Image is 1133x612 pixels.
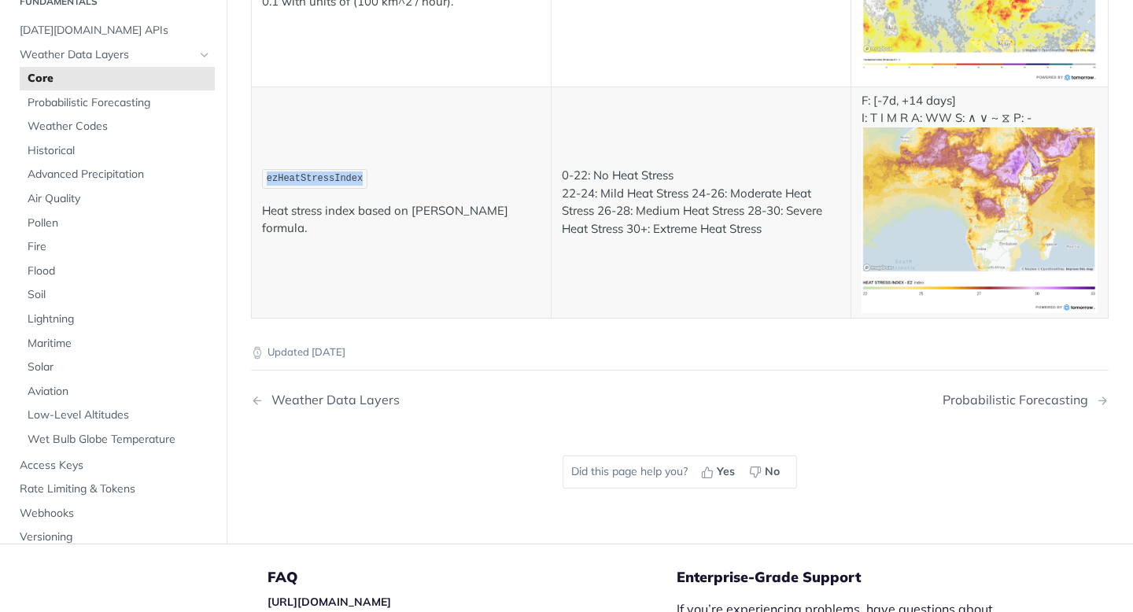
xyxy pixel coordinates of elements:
[12,525,215,549] a: Versioning
[12,501,215,525] a: Webhooks
[20,67,215,90] a: Core
[20,457,211,473] span: Access Keys
[28,432,211,448] span: Wet Bulb Globe Temperature
[28,167,211,182] span: Advanced Precipitation
[267,173,363,184] span: ezHeatStressIndex
[28,383,211,399] span: Aviation
[28,407,211,423] span: Low-Level Altitudes
[20,505,211,521] span: Webhooks
[28,287,211,303] span: Soil
[20,46,194,62] span: Weather Data Layers
[20,90,215,114] a: Probabilistic Forecasting
[744,460,788,484] button: No
[12,477,215,501] a: Rate Limiting & Tokens
[943,393,1096,407] div: Probabilistic Forecasting
[943,393,1109,407] a: Next Page: Probabilistic Forecasting
[20,187,215,211] a: Air Quality
[20,404,215,427] a: Low-Level Altitudes
[251,377,1109,423] nav: Pagination Controls
[198,48,211,61] button: Hide subpages for Weather Data Layers
[20,138,215,162] a: Historical
[251,393,618,407] a: Previous Page: Weather Data Layers
[12,18,215,42] a: [DATE][DOMAIN_NAME] APIs
[20,331,215,355] a: Maritime
[28,335,211,351] span: Maritime
[251,345,1109,360] p: Updated [DATE]
[20,428,215,452] a: Wet Bulb Globe Temperature
[264,393,400,407] div: Weather Data Layers
[262,202,541,238] p: Heat stress index based on [PERSON_NAME] formula.
[28,191,211,207] span: Air Quality
[562,167,840,238] p: 0-22: No Heat Stress 22-24: Mild Heat Stress 24-26: Moderate Heat Stress 26-28: Medium Heat Stres...
[28,119,211,135] span: Weather Codes
[20,163,215,186] a: Advanced Precipitation
[28,215,211,230] span: Pollen
[20,259,215,282] a: Flood
[20,211,215,234] a: Pollen
[20,356,215,379] a: Solar
[20,115,215,138] a: Weather Codes
[12,453,215,477] a: Access Keys
[696,460,744,484] button: Yes
[28,312,211,327] span: Lightning
[20,481,211,497] span: Rate Limiting & Tokens
[28,359,211,375] span: Solar
[12,42,215,66] a: Weather Data LayersHide subpages for Weather Data Layers
[28,94,211,110] span: Probabilistic Forecasting
[28,71,211,87] span: Core
[717,463,735,480] span: Yes
[20,283,215,307] a: Soil
[20,308,215,331] a: Lightning
[563,455,797,488] div: Did this page help you?
[862,92,1098,313] p: F: [-7d, +14 days] I: T I M R A: WW S: ∧ ∨ ~ ⧖ P: -
[765,463,780,480] span: No
[862,211,1098,226] span: Expand image
[268,568,677,587] h5: FAQ
[20,379,215,403] a: Aviation
[28,263,211,278] span: Flood
[28,142,211,158] span: Historical
[677,568,1045,587] h5: Enterprise-Grade Support
[20,22,211,38] span: [DATE][DOMAIN_NAME] APIs
[20,235,215,259] a: Fire
[28,239,211,255] span: Fire
[268,595,391,609] a: [URL][DOMAIN_NAME]
[20,529,211,545] span: Versioning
